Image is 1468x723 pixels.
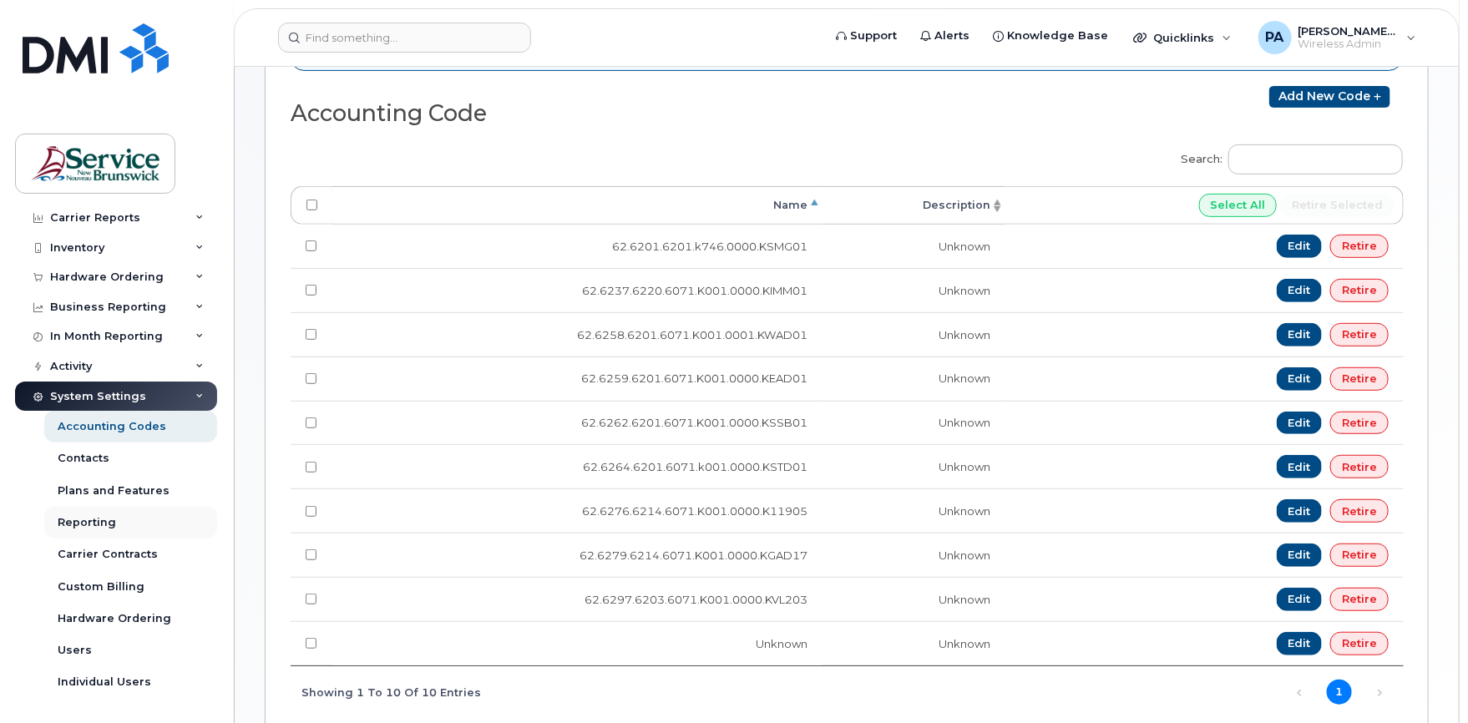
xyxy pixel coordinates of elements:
[823,533,1005,577] td: Unknown
[291,101,833,126] h2: Accounting Code
[1121,21,1243,54] div: Quicklinks
[823,225,1005,268] td: Unknown
[1277,367,1323,391] a: Edit
[1298,24,1399,38] span: [PERSON_NAME] (PETL/EPFT)
[1228,144,1403,174] input: Search:
[1330,279,1389,302] a: Retire
[1330,632,1389,655] a: Retire
[1007,28,1108,44] span: Knowledge Base
[823,621,1005,665] td: Unknown
[1327,680,1352,705] a: 1
[823,186,1005,225] th: Description: activate to sort column ascending
[1247,21,1428,54] div: Prosha, Anna (PETL/EPFT)
[1277,499,1323,523] a: Edit
[1330,323,1389,346] a: Retire
[1277,323,1323,346] a: Edit
[332,356,823,401] td: 62.6259.6201.6071.K001.0000.KEAD01
[823,577,1005,621] td: Unknown
[1269,86,1390,108] a: Add new code
[1266,28,1284,48] span: PA
[823,488,1005,533] td: Unknown
[1367,680,1392,705] a: Next
[1277,455,1323,478] a: Edit
[1330,455,1389,478] a: Retire
[823,268,1005,312] td: Unknown
[332,186,823,225] th: Name: activate to sort column descending
[934,28,969,44] span: Alerts
[1199,194,1278,217] input: Select All
[332,268,823,312] td: 62.6237.6220.6071.K001.0000.KIMM01
[823,312,1005,356] td: Unknown
[823,356,1005,401] td: Unknown
[332,401,823,445] td: 62.6262.6201.6071.K001.0000.KSSB01
[823,401,1005,445] td: Unknown
[1330,367,1389,391] a: Retire
[823,444,1005,488] td: Unknown
[332,533,823,577] td: 62.6279.6214.6071.K001.0000.KGAD17
[1330,499,1389,523] a: Retire
[332,621,823,665] td: Unknown
[1277,279,1323,302] a: Edit
[1287,680,1312,705] a: Previous
[1330,544,1389,567] a: Retire
[1153,31,1214,44] span: Quicklinks
[278,23,531,53] input: Find something...
[1277,544,1323,567] a: Edit
[1298,38,1399,51] span: Wireless Admin
[1277,235,1323,258] a: Edit
[332,312,823,356] td: 62.6258.6201.6071.K001.0001.KWAD01
[909,19,981,53] a: Alerts
[1330,588,1389,611] a: Retire
[332,444,823,488] td: 62.6264.6201.6071.k001.0000.KSTD01
[1171,134,1403,180] label: Search:
[291,677,481,705] div: Showing 1 to 10 of 10 entries
[1330,412,1389,435] a: Retire
[332,488,823,533] td: 62.6276.6214.6071.K001.0000.K11905
[1330,235,1389,258] a: Retire
[981,19,1120,53] a: Knowledge Base
[1277,588,1323,611] a: Edit
[1277,412,1323,435] a: Edit
[1277,632,1323,655] a: Edit
[332,577,823,621] td: 62.6297.6203.6071.K001.0000.KVL203
[824,19,909,53] a: Support
[332,225,823,268] td: 62.6201.6201.k746.0000.KSMG01
[850,28,897,44] span: Support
